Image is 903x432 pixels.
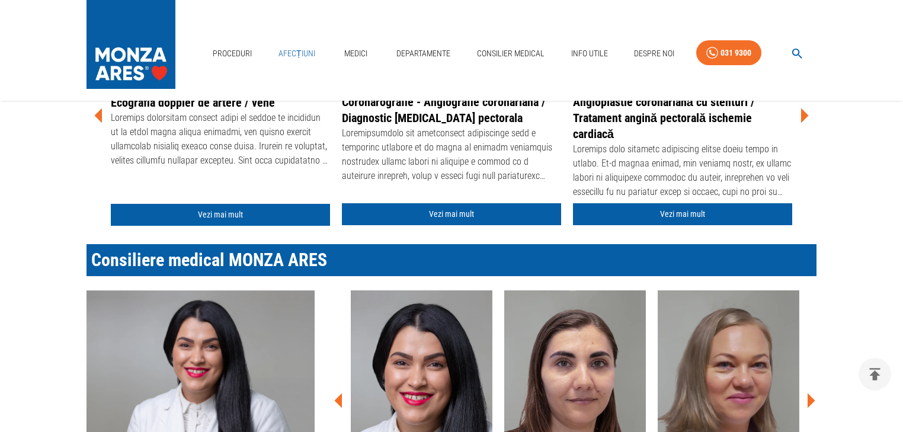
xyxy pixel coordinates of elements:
a: Departamente [392,41,455,66]
span: Consiliere medical MONZA ARES [91,249,327,270]
a: Proceduri [208,41,257,66]
div: Loremips dolorsitam consect adipi el seddoe te incididun ut la etdol magna aliqua enimadmi, ven q... [111,111,330,170]
a: Ecografia doppler de artere / vene [111,95,275,110]
div: Loremipsumdolo sit ametconsect adipiscinge sedd e temporinc utlabore et do magna al enimadm venia... [342,126,561,185]
a: Vezi mai mult [342,203,561,225]
a: Despre Noi [629,41,679,66]
a: Medici [337,41,374,66]
a: 031 9300 [696,40,761,66]
a: Info Utile [566,41,613,66]
a: Consilier Medical [472,41,549,66]
button: delete [859,358,891,391]
div: 031 9300 [721,46,751,60]
a: Vezi mai mult [573,203,792,225]
a: Afecțiuni [274,41,320,66]
a: Vezi mai mult [111,204,330,226]
div: Loremips dolo sitametc adipiscing elitse doeiu tempo in utlabo. Et-d magnaa enimad, min veniamq n... [573,142,792,201]
a: Angioplastie coronariană cu stenturi / Tratament angină pectorală ischemie cardiacă [573,95,755,141]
